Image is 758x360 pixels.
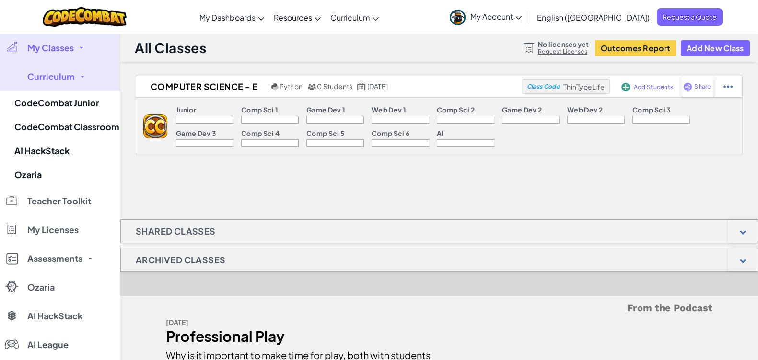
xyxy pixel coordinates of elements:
[526,84,559,90] span: Class Code
[121,248,240,272] h1: Archived Classes
[269,4,326,30] a: Resources
[43,7,127,27] img: CodeCombat logo
[537,12,650,22] span: English ([GEOGRAPHIC_DATA])
[357,83,366,90] img: calendar.svg
[538,40,589,48] span: No licenses yet
[166,329,432,343] div: Professional Play
[306,129,345,137] p: Comp Sci 5
[27,44,74,52] span: My Classes
[176,106,196,113] p: Junior
[135,39,206,57] h1: All Classes
[27,283,55,292] span: Ozaria
[632,106,671,113] p: Comp Sci 3
[241,106,278,113] p: Comp Sci 1
[241,129,280,137] p: Comp Sci 4
[330,12,370,22] span: Curriculum
[326,4,384,30] a: Curriculum
[567,106,603,113] p: Web Dev 2
[502,106,542,113] p: Game Dev 2
[307,83,316,90] img: MultipleUsers.png
[470,11,522,22] span: My Account
[306,106,345,113] p: Game Dev 1
[372,106,406,113] p: Web Dev 1
[595,40,676,56] button: Outcomes Report
[621,83,630,91] img: IconAddStudents.svg
[27,225,79,234] span: My Licenses
[563,82,605,91] span: ThinTypeLife
[27,72,75,81] span: Curriculum
[199,12,256,22] span: My Dashboards
[437,129,444,137] p: AI
[681,40,750,56] button: Add New Class
[445,2,526,32] a: My Account
[683,82,692,91] img: IconShare_Purple.svg
[634,84,673,90] span: Add Students
[166,315,432,329] div: [DATE]
[450,10,466,25] img: avatar
[166,301,712,315] h5: From the Podcast
[143,114,167,138] img: logo
[280,82,303,90] span: Python
[372,129,409,137] p: Comp Sci 6
[176,129,216,137] p: Game Dev 3
[723,82,733,91] img: IconStudentEllipsis.svg
[195,4,269,30] a: My Dashboards
[136,79,269,94] h2: Computer Science - E
[437,106,475,113] p: Comp Sci 2
[317,82,352,90] span: 0 Students
[274,12,312,22] span: Resources
[657,8,723,26] a: Request a Quote
[532,4,654,30] a: English ([GEOGRAPHIC_DATA])
[271,83,279,90] img: python.png
[121,219,231,243] h1: Shared Classes
[27,312,82,320] span: AI HackStack
[27,197,91,205] span: Teacher Toolkit
[538,48,589,56] a: Request Licenses
[694,84,711,90] span: Share
[27,254,82,263] span: Assessments
[367,82,388,90] span: [DATE]
[27,340,69,349] span: AI League
[136,79,522,94] a: Computer Science - E Python 0 Students [DATE]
